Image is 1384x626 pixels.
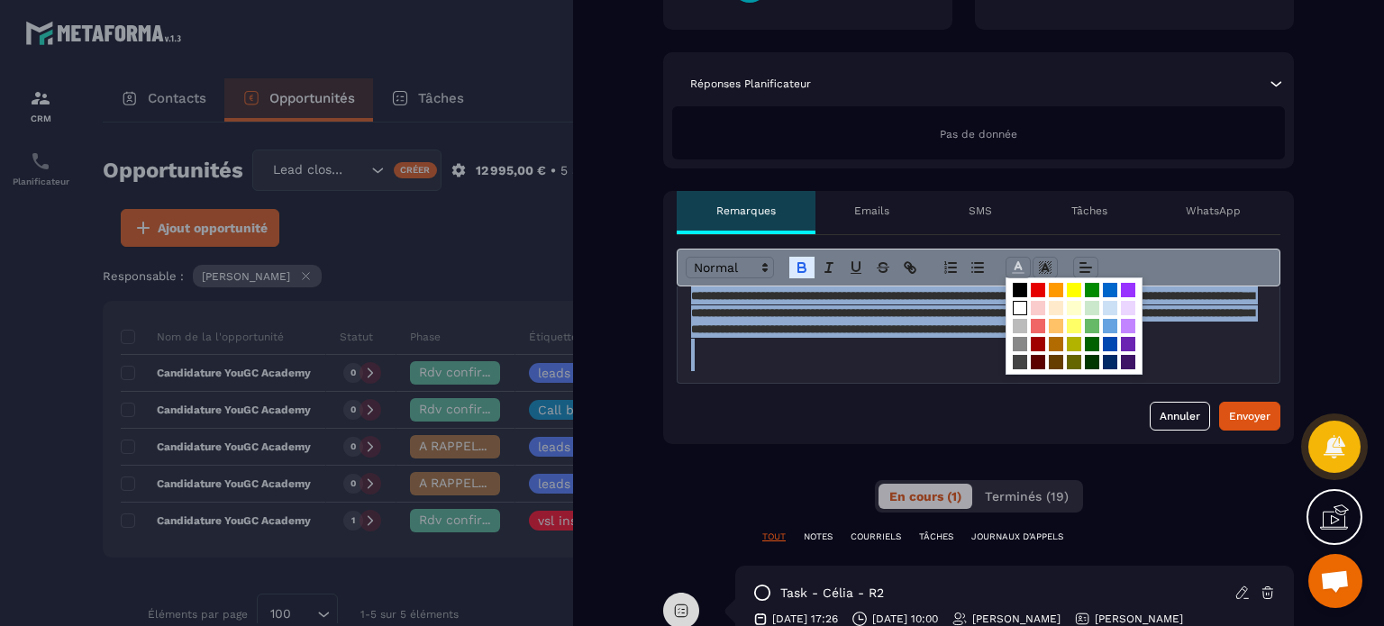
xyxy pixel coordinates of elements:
button: Terminés (19) [974,484,1079,509]
p: COURRIELS [851,531,901,543]
p: WhatsApp [1186,204,1241,218]
p: Emails [854,204,889,218]
button: Envoyer [1219,402,1280,431]
span: Pas de donnée [940,128,1017,141]
div: Envoyer [1229,407,1270,425]
p: TÂCHES [919,531,953,543]
p: SMS [969,204,992,218]
span: En cours (1) [889,489,961,504]
p: [PERSON_NAME] [972,612,1061,626]
p: NOTES [804,531,833,543]
p: task - Célia - R2 [780,585,884,602]
p: [DATE] 10:00 [872,612,938,626]
div: Ouvrir le chat [1308,554,1362,608]
span: Terminés (19) [985,489,1069,504]
p: JOURNAUX D'APPELS [971,531,1063,543]
p: [PERSON_NAME] [1095,612,1183,626]
button: Annuler [1150,402,1210,431]
p: Réponses Planificateur [690,77,811,91]
p: TOUT [762,531,786,543]
button: En cours (1) [879,484,972,509]
p: [DATE] 17:26 [772,612,838,626]
p: Tâches [1071,204,1107,218]
p: Remarques [716,204,776,218]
